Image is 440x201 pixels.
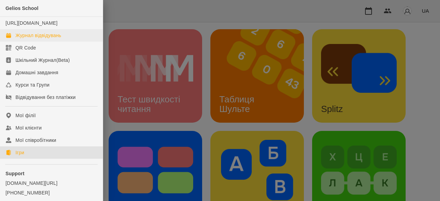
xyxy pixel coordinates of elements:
[15,112,36,119] div: Мої філії
[5,5,38,11] span: Gelios School
[15,149,24,156] div: Ігри
[15,44,36,51] div: QR Code
[15,69,58,76] div: Домашні завдання
[5,189,97,196] a: [PHONE_NUMBER]
[15,137,56,144] div: Мої співробітники
[5,170,97,177] p: Support
[15,81,49,88] div: Курси та Групи
[5,20,57,26] a: [URL][DOMAIN_NAME]
[15,124,42,131] div: Мої клієнти
[15,32,61,39] div: Журнал відвідувань
[15,94,76,101] div: Відвідування без платіжки
[5,180,97,187] a: [DOMAIN_NAME][URL]
[15,57,70,64] div: Шкільний Журнал(Beta)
